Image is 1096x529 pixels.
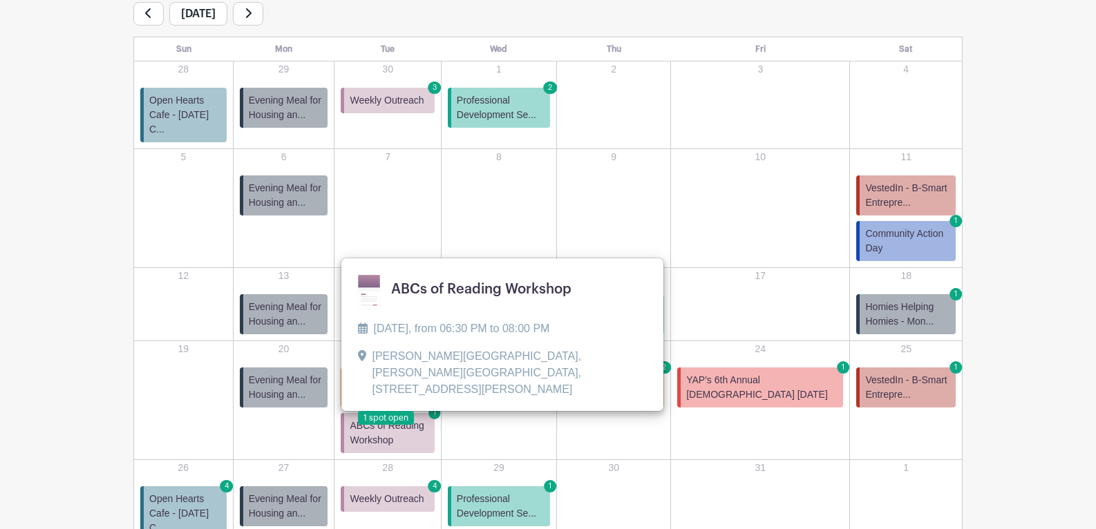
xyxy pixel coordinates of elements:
p: 8 [442,150,556,164]
span: 3 [428,81,442,94]
a: Professional Development Se... 1 [448,486,550,526]
a: Evening Meal for Housing an... [240,486,328,526]
p: 26 [135,461,232,475]
a: Weekly Outreach 3 [341,88,434,113]
p: 29 [234,62,334,77]
p: 18 [851,269,961,283]
p: 5 [135,150,232,164]
a: Open Hearts Cafe - [DATE] C... [140,88,227,142]
p: 1 [851,461,961,475]
th: Fri [671,37,850,61]
th: Mon [233,37,334,61]
a: Evening Meal for Housing an... [240,294,328,334]
p: 24 [672,342,849,356]
p: 1 [442,62,556,77]
p: 3 [672,62,849,77]
p: 21 [335,342,440,356]
span: Homies Helping Homies - Mon... [865,300,950,329]
span: Evening Meal for Housing an... [249,492,323,521]
a: Homies Helping Homies - Mon... 1 [856,294,956,334]
p: 10 [672,150,849,164]
a: YAP's 6th Annual [DEMOGRAPHIC_DATA] [DATE] 1 [677,367,843,407]
span: Evening Meal for Housing an... [249,181,323,210]
p: 7 [335,150,440,164]
a: Evening Meal for Housing an... [240,175,328,215]
span: 2 [543,81,557,94]
span: Evening Meal for Housing an... [249,373,323,402]
p: 13 [234,269,334,283]
span: 1 spot open [358,411,414,425]
th: Thu [557,37,671,61]
p: 9 [558,150,670,164]
span: 1 [838,361,850,374]
p: 31 [672,461,849,475]
span: 1 [949,215,962,227]
p: 28 [135,62,232,77]
th: Sun [134,37,234,61]
span: Open Hearts Cafe - [DATE] C... [149,93,221,137]
a: Evening Meal for Housing an... [240,88,328,128]
span: Professional Development Se... [457,93,545,122]
p: 19 [135,342,232,356]
span: ABCs of Reading Workshop [350,419,428,448]
span: Evening Meal for Housing an... [249,93,323,122]
span: 1 [949,361,962,374]
p: 29 [442,461,556,475]
span: Weekly Outreach [350,492,424,506]
span: Community Action Day [865,227,950,256]
th: Tue [334,37,441,61]
th: Sat [850,37,963,61]
p: 30 [335,62,440,77]
p: 4 [851,62,961,77]
p: 20 [234,342,334,356]
p: 11 [851,150,961,164]
p: 27 [234,461,334,475]
a: Weekly Outreach 4 [341,486,434,512]
p: 14 [335,269,440,283]
a: VestedIn - B-Smart Entrepre... [856,175,956,215]
p: 25 [851,342,961,356]
span: YAP's 6th Annual [DEMOGRAPHIC_DATA] [DATE] [686,373,838,402]
span: 4 [428,480,442,492]
span: 1 [544,480,556,492]
a: Evening Meal for Housing an... [240,367,328,407]
span: Evening Meal for Housing an... [249,300,323,329]
span: 4 [220,480,234,492]
p: 28 [335,461,440,475]
a: ABCs of Reading Workshop 1 [341,413,434,453]
span: 1 [949,288,962,300]
span: [DATE] [169,2,227,26]
p: 30 [558,461,670,475]
span: Weekly Outreach [350,93,424,108]
a: Community Action Day 1 [856,221,956,261]
p: 2 [558,62,670,77]
th: Wed [441,37,556,61]
p: 6 [234,150,334,164]
p: 17 [672,269,849,283]
a: Professional Development Se... 2 [448,88,550,128]
span: VestedIn - B-Smart Entrepre... [865,181,950,210]
p: 12 [135,269,232,283]
span: VestedIn - B-Smart Entrepre... [865,373,950,402]
a: VestedIn - B-Smart Entrepre... 1 [856,367,956,407]
span: Professional Development Se... [457,492,545,521]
